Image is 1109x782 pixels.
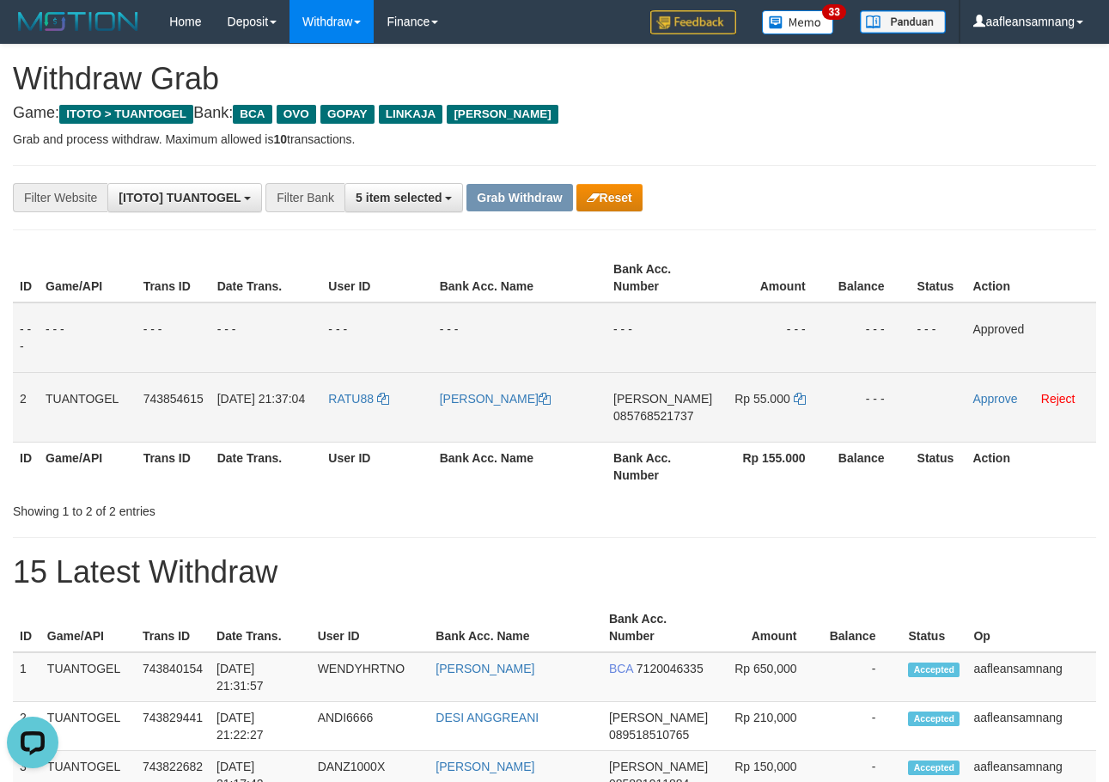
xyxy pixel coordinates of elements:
img: Button%20Memo.svg [762,10,834,34]
th: Bank Acc. Name [433,254,606,302]
td: 1 [13,652,40,702]
th: Bank Acc. Number [602,603,715,652]
th: Bank Acc. Name [429,603,602,652]
th: Balance [832,254,911,302]
th: Balance [823,603,902,652]
div: Showing 1 to 2 of 2 entries [13,496,449,520]
h4: Game: Bank: [13,105,1096,122]
td: 743840154 [136,652,210,702]
th: ID [13,603,40,652]
span: 743854615 [143,392,204,406]
td: - - - [832,302,911,373]
strong: 10 [273,132,287,146]
th: Bank Acc. Name [433,442,606,491]
td: aafleansamnang [966,702,1096,751]
span: ITOTO > TUANTOGEL [59,105,193,124]
th: Amount [715,603,822,652]
td: - - - [210,302,322,373]
td: 2 [13,372,39,442]
td: - [823,652,902,702]
th: Game/API [39,442,137,491]
span: BCA [609,662,633,675]
a: DESI ANGGREANI [436,711,539,724]
td: - - - [137,302,210,373]
td: Rp 210,000 [715,702,822,751]
th: Bank Acc. Number [606,254,719,302]
img: Feedback.jpg [650,10,736,34]
span: Copy 085768521737 to clipboard [613,409,693,423]
th: Trans ID [136,603,210,652]
td: - - - [832,372,911,442]
span: [DATE] 21:37:04 [217,392,305,406]
a: [PERSON_NAME] [436,760,534,773]
a: Approve [972,392,1017,406]
th: Trans ID [137,254,210,302]
span: Accepted [908,663,960,677]
span: 33 [822,4,845,20]
div: Filter Website [13,183,107,212]
th: ID [13,442,39,491]
span: OVO [277,105,316,124]
th: Bank Acc. Number [606,442,719,491]
span: 5 item selected [356,191,442,205]
th: Action [966,254,1096,302]
button: [ITOTO] TUANTOGEL [107,183,262,212]
th: Date Trans. [210,254,322,302]
td: Rp 650,000 [715,652,822,702]
th: User ID [321,442,432,491]
th: ID [13,254,39,302]
td: ANDI6666 [311,702,430,751]
th: Action [966,442,1096,491]
td: WENDYHRTNO [311,652,430,702]
span: Copy 7120046335 to clipboard [637,662,704,675]
button: Open LiveChat chat widget [7,7,58,58]
img: MOTION_logo.png [13,9,143,34]
span: Accepted [908,712,960,726]
td: TUANTOGEL [40,702,136,751]
span: [PERSON_NAME] [609,760,708,773]
span: Copy 089518510765 to clipboard [609,728,689,742]
th: Game/API [39,254,137,302]
td: - - - [39,302,137,373]
td: TUANTOGEL [39,372,137,442]
td: - - - [13,302,39,373]
h1: Withdraw Grab [13,62,1096,96]
a: [PERSON_NAME] [440,392,551,406]
td: [DATE] 21:31:57 [210,652,311,702]
a: Reject [1041,392,1075,406]
a: [PERSON_NAME] [436,662,534,675]
th: User ID [321,254,432,302]
td: 2 [13,702,40,751]
span: [PERSON_NAME] [447,105,558,124]
th: Status [911,442,966,491]
span: [PERSON_NAME] [613,392,712,406]
th: Trans ID [137,442,210,491]
p: Grab and process withdraw. Maximum allowed is transactions. [13,131,1096,148]
td: - - - [321,302,432,373]
th: User ID [311,603,430,652]
span: [ITOTO] TUANTOGEL [119,191,241,205]
th: Game/API [40,603,136,652]
span: BCA [233,105,271,124]
button: 5 item selected [344,183,463,212]
th: Date Trans. [210,603,311,652]
th: Status [901,603,966,652]
span: Rp 55.000 [734,392,790,406]
span: Accepted [908,761,960,775]
th: Date Trans. [210,442,322,491]
th: Amount [719,254,831,302]
th: Op [966,603,1096,652]
th: Status [911,254,966,302]
td: - - - [606,302,719,373]
td: - [823,702,902,751]
td: 743829441 [136,702,210,751]
span: RATU88 [328,392,374,406]
h1: 15 Latest Withdraw [13,555,1096,590]
span: [PERSON_NAME] [609,711,708,724]
td: TUANTOGEL [40,652,136,702]
td: Approved [966,302,1096,373]
th: Rp 155.000 [719,442,831,491]
td: - - - [433,302,606,373]
img: panduan.png [860,10,946,34]
a: RATU88 [328,392,389,406]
